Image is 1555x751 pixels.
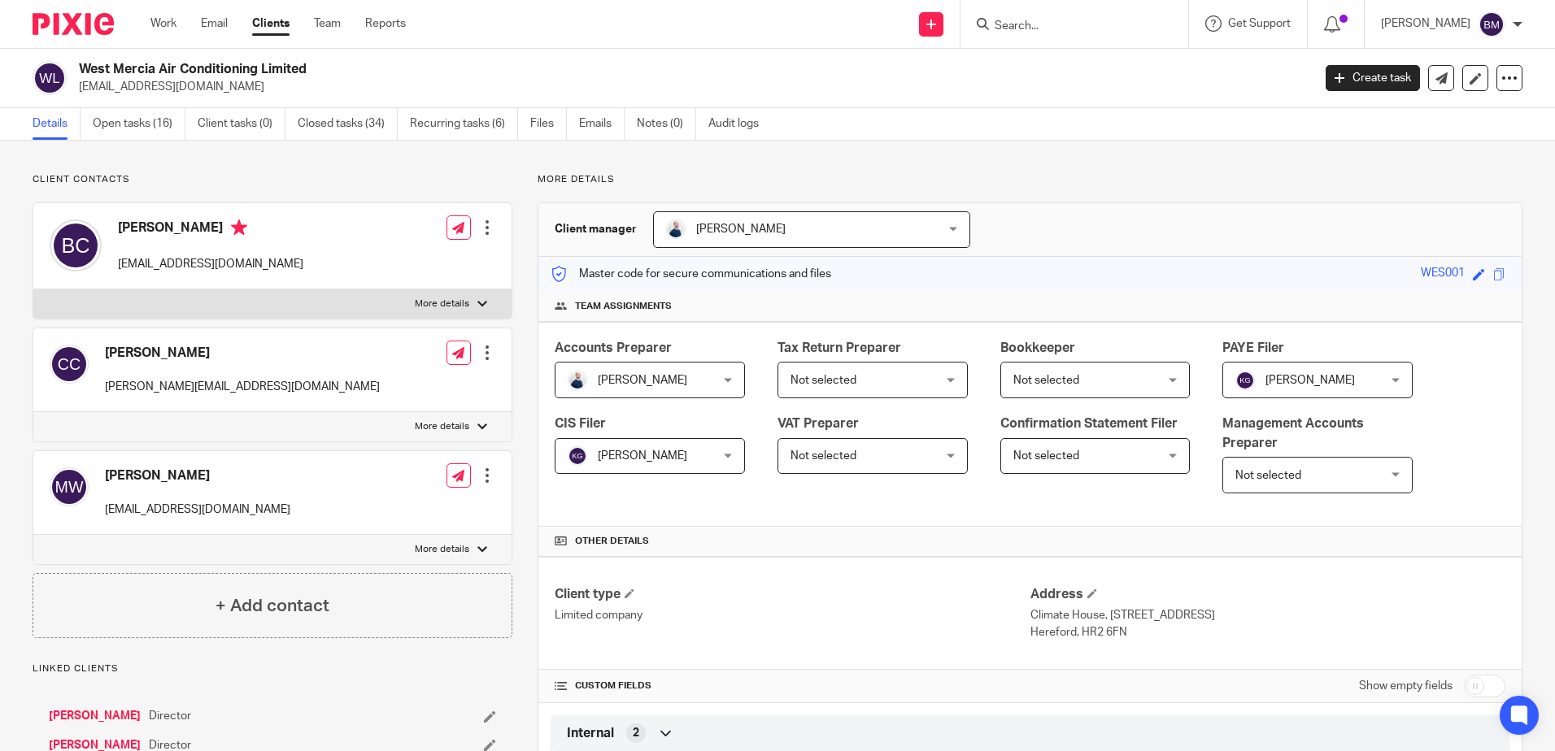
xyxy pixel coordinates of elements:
[567,725,614,742] span: Internal
[105,345,380,362] h4: [PERSON_NAME]
[33,662,512,675] p: Linked clients
[1222,341,1284,354] span: PAYE Filer
[555,679,1030,692] h4: CUSTOM FIELDS
[105,501,290,518] p: [EMAIL_ADDRESS][DOMAIN_NAME]
[555,341,672,354] span: Accounts Preparer
[530,108,567,140] a: Files
[551,266,831,282] p: Master code for secure communications and files
[1326,65,1420,91] a: Create task
[791,375,856,386] span: Not selected
[1013,375,1079,386] span: Not selected
[415,543,469,556] p: More details
[415,297,469,310] p: More details
[555,586,1030,603] h4: Client type
[666,219,686,239] img: MC_T&CO-3.jpg
[201,15,228,32] a: Email
[555,417,606,430] span: CIS Filer
[33,61,67,95] img: svg%3E
[633,725,639,741] span: 2
[49,708,141,724] a: [PERSON_NAME]
[1030,586,1505,603] h4: Address
[598,375,687,386] span: [PERSON_NAME]
[1359,678,1453,694] label: Show empty fields
[314,15,341,32] a: Team
[1030,624,1505,640] p: Hereford, HR2 6FN
[568,371,587,390] img: MC_T&CO-3.jpg
[231,219,247,236] i: Primary
[538,173,1522,186] p: More details
[1235,470,1301,481] span: Not selected
[1000,341,1075,354] span: Bookkeeper
[118,256,303,272] p: [EMAIL_ADDRESS][DOMAIN_NAME]
[708,108,771,140] a: Audit logs
[105,467,290,484] h4: [PERSON_NAME]
[1030,607,1505,623] p: Climate House, [STREET_ADDRESS]
[777,417,859,430] span: VAT Preparer
[777,341,901,354] span: Tax Return Preparer
[50,219,102,271] img: svg%3E
[1222,417,1364,449] span: Management Accounts Preparer
[696,224,786,235] span: [PERSON_NAME]
[198,108,285,140] a: Client tasks (0)
[1381,15,1470,32] p: [PERSON_NAME]
[791,450,856,462] span: Not selected
[150,15,176,32] a: Work
[1013,450,1079,462] span: Not selected
[579,108,625,140] a: Emails
[555,221,637,237] h3: Client manager
[298,108,398,140] a: Closed tasks (34)
[415,420,469,433] p: More details
[575,300,672,313] span: Team assignments
[50,345,89,384] img: svg%3E
[79,79,1301,95] p: [EMAIL_ADDRESS][DOMAIN_NAME]
[993,20,1139,34] input: Search
[50,467,89,506] img: svg%3E
[1479,11,1505,37] img: svg%3E
[1000,417,1178,430] span: Confirmation Statement Filer
[598,450,687,462] span: [PERSON_NAME]
[33,108,81,140] a: Details
[555,607,1030,623] p: Limited company
[1235,371,1255,390] img: svg%3E
[637,108,696,140] a: Notes (0)
[33,13,114,35] img: Pixie
[410,108,518,140] a: Recurring tasks (6)
[365,15,406,32] a: Reports
[118,219,303,240] h4: [PERSON_NAME]
[149,708,191,724] span: Director
[1421,265,1465,284] div: WES001
[568,446,587,466] img: svg%3E
[33,173,512,186] p: Client contacts
[79,61,1056,78] h2: West Mercia Air Conditioning Limited
[93,108,185,140] a: Open tasks (16)
[105,379,380,395] p: [PERSON_NAME][EMAIL_ADDRESS][DOMAIN_NAME]
[216,593,329,619] h4: + Add contact
[575,535,649,548] span: Other details
[252,15,290,32] a: Clients
[1228,18,1291,29] span: Get Support
[1265,375,1355,386] span: [PERSON_NAME]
